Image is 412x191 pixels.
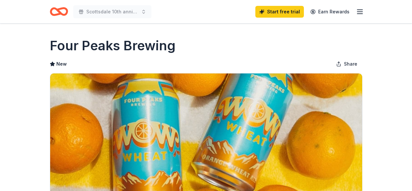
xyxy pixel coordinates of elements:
[50,4,68,19] a: Home
[56,60,67,68] span: New
[50,37,176,55] h1: Four Peaks Brewing
[331,57,362,71] button: Share
[86,8,138,16] span: Scottsdale 10th anniversary
[306,6,353,18] a: Earn Rewards
[73,5,151,18] button: Scottsdale 10th anniversary
[344,60,357,68] span: Share
[255,6,304,18] a: Start free trial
